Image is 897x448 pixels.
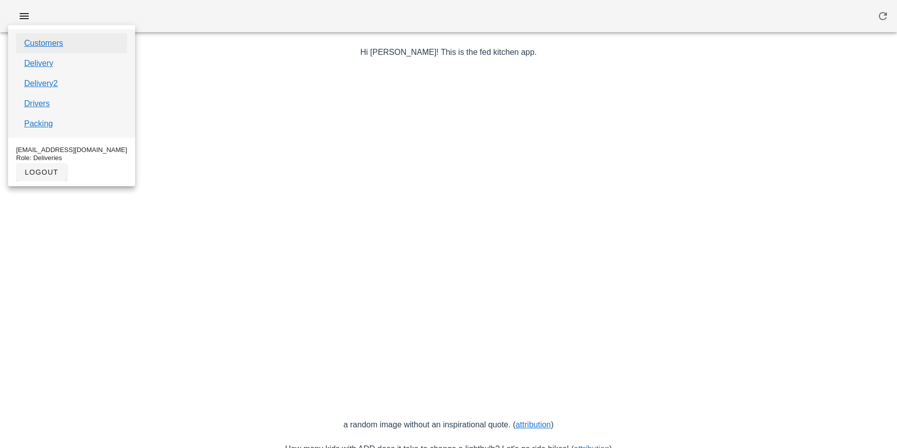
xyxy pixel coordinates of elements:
[24,78,58,90] a: Delivery2
[24,37,63,49] a: Customers
[24,168,58,176] span: logout
[16,154,127,162] div: Role: Deliveries
[16,163,67,181] button: logout
[16,146,127,154] div: [EMAIL_ADDRESS][DOMAIN_NAME]
[24,57,53,69] a: Delivery
[156,46,741,58] p: Hi [PERSON_NAME]! This is the fed kitchen app.
[24,98,50,110] a: Drivers
[516,420,551,429] a: attribution
[24,118,53,130] a: Packing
